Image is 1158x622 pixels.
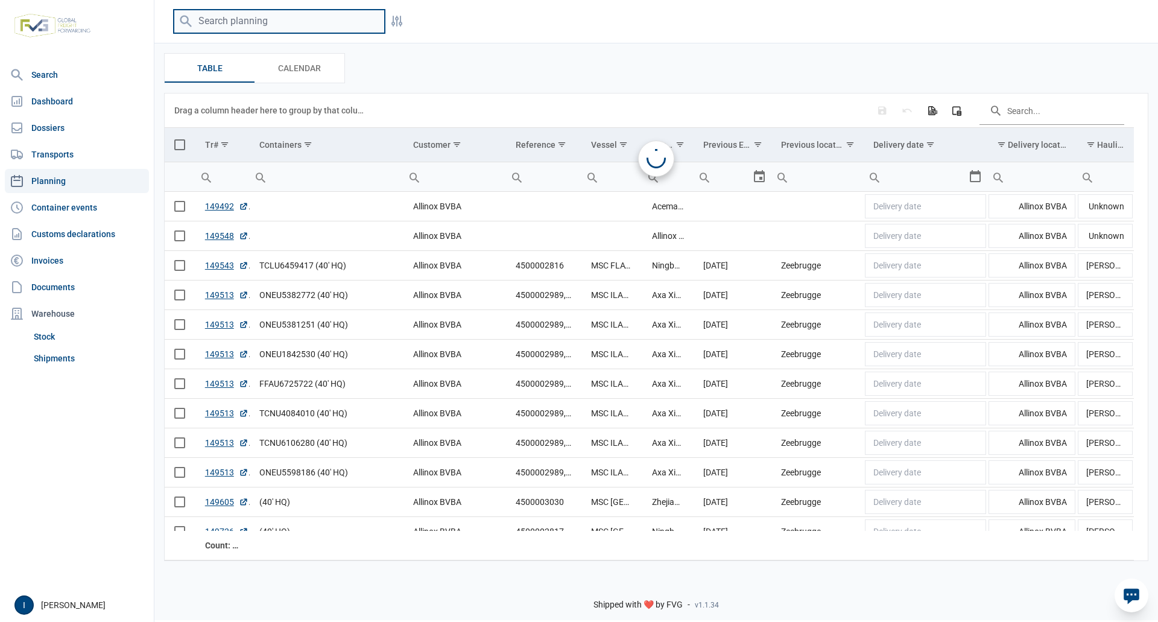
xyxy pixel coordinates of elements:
[694,369,772,399] td: [DATE]
[642,369,694,399] td: Axa Xinxing Stainless Steel Co., Ltd.
[506,487,581,517] td: 4500003030
[675,140,685,149] span: Show filter options for column 'Suppliers'
[987,369,1077,399] td: Allinox BVBA
[873,231,921,241] span: Delivery date
[1097,140,1125,150] div: Haulier
[506,128,581,162] td: Column Reference
[1077,369,1134,399] td: [PERSON_NAME] Transportonderneming
[5,63,149,87] a: Search
[873,202,921,211] span: Delivery date
[987,340,1077,369] td: Allinox BVBA
[250,251,403,281] td: TCLU6459417 (40' HQ)
[205,259,248,271] a: 149543
[205,348,248,360] a: 149513
[174,319,185,330] div: Select row
[278,61,321,75] span: Calendar
[593,600,683,611] span: Shipped with ❤️ by FVG
[14,595,34,615] div: I
[205,466,248,478] a: 149513
[250,428,403,458] td: TCNU6106280 (40' HQ)
[1077,162,1134,191] input: Filter cell
[174,378,185,389] div: Select row
[987,458,1077,487] td: Allinox BVBA
[403,428,506,458] td: Allinox BVBA
[5,275,149,299] a: Documents
[926,140,935,149] span: Show filter options for column 'Delivery date'
[987,221,1077,251] td: Allinox BVBA
[873,320,921,329] span: Delivery date
[174,437,185,448] div: Select row
[873,140,924,150] div: Delivery date
[987,281,1077,310] td: Allinox BVBA
[581,251,642,281] td: MSC FLAVIA
[174,201,185,212] div: Select row
[250,128,403,162] td: Column Containers
[987,487,1077,517] td: Allinox BVBA
[688,600,690,611] span: -
[403,281,506,310] td: Allinox BVBA
[5,169,149,193] a: Planning
[205,378,248,390] a: 149513
[987,162,1077,192] td: Filter cell
[174,349,185,360] div: Select row
[1077,128,1134,162] td: Column Haulier
[413,140,451,150] div: Customer
[694,162,753,191] input: Filter cell
[771,487,864,517] td: Zeebrugge
[5,195,149,220] a: Container events
[403,251,506,281] td: Allinox BVBA
[771,281,864,310] td: Zeebrugge
[695,600,719,610] span: v1.1.34
[581,487,642,517] td: MSC [GEOGRAPHIC_DATA]
[979,96,1124,125] input: Search in the data grid
[694,340,772,369] td: [DATE]
[987,251,1077,281] td: Allinox BVBA
[873,468,921,477] span: Delivery date
[1077,428,1134,458] td: [PERSON_NAME] Transportonderneming
[647,149,666,168] div: Loading...
[516,140,555,150] div: Reference
[506,162,581,191] input: Filter cell
[1077,162,1098,191] div: Search box
[642,192,694,221] td: Acemark Limited
[205,200,248,212] a: 149492
[195,162,217,191] div: Search box
[694,251,772,281] td: [DATE]
[997,140,1006,149] span: Show filter options for column 'Delivery location'
[403,458,506,487] td: Allinox BVBA
[205,539,240,551] div: Tr# Count: 46
[694,162,772,192] td: Filter cell
[506,251,581,281] td: 4500002816
[205,230,248,242] a: 149548
[14,595,147,615] div: [PERSON_NAME]
[1077,221,1134,251] td: Unknown
[195,162,250,192] td: Filter cell
[642,399,694,428] td: Axa Xinxing Stainless Steel Co., Ltd.
[506,162,581,192] td: Filter cell
[987,428,1077,458] td: Allinox BVBA
[29,347,149,369] a: Shipments
[987,128,1077,162] td: Column Delivery location
[195,128,250,162] td: Column Tr#
[694,487,772,517] td: [DATE]
[987,162,1077,191] input: Filter cell
[873,290,921,300] span: Delivery date
[250,458,403,487] td: ONEU5598186 (40' HQ)
[987,399,1077,428] td: Allinox BVBA
[174,497,185,507] div: Select row
[771,310,864,340] td: Zeebrugge
[174,10,385,33] input: Search planning
[250,281,403,310] td: ONEU5382772 (40' HQ)
[259,140,302,150] div: Containers
[5,142,149,167] a: Transports
[1077,458,1134,487] td: [PERSON_NAME] Transportonderneming
[694,428,772,458] td: [DATE]
[873,261,921,270] span: Delivery date
[771,162,864,191] input: Filter cell
[250,162,403,192] td: Filter cell
[581,162,642,191] input: Filter cell
[10,9,95,42] img: FVG - Global freight forwarding
[174,526,185,537] div: Select row
[165,94,1134,560] div: Data grid with 46 rows and 11 columns
[174,260,185,271] div: Select row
